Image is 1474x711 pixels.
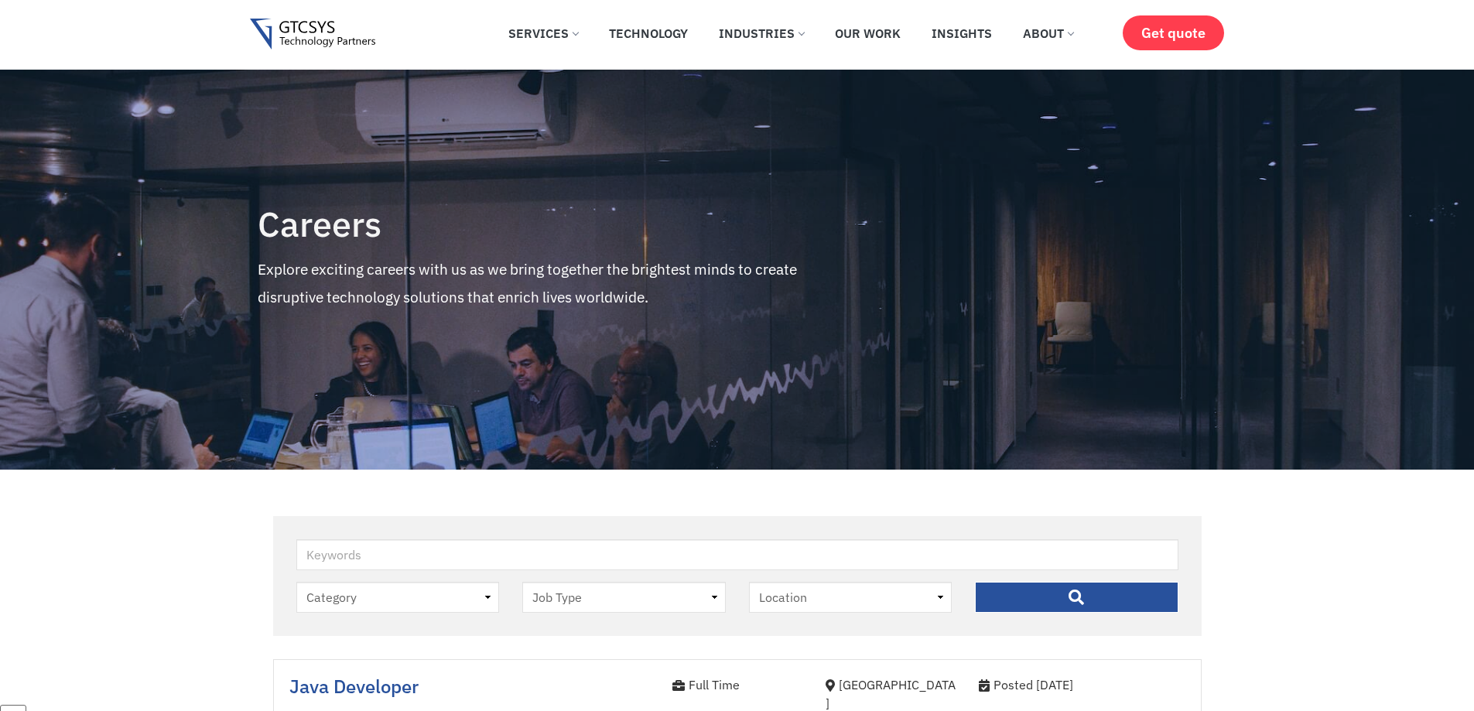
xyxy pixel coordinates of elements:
[1011,16,1085,50] a: About
[597,16,699,50] a: Technology
[823,16,912,50] a: Our Work
[497,16,590,50] a: Services
[979,675,1185,694] div: Posted [DATE]
[975,582,1178,613] input: 
[258,205,852,244] h4: Careers
[672,675,802,694] div: Full Time
[1123,15,1224,50] a: Get quote
[250,19,376,50] img: Gtcsys logo
[920,16,1004,50] a: Insights
[289,674,419,699] a: Java Developer
[296,539,1178,570] input: Keywords
[258,255,852,311] p: Explore exciting careers with us as we bring together the brightest minds to create disruptive te...
[1378,614,1474,688] iframe: chat widget
[1141,25,1206,41] span: Get quote
[707,16,816,50] a: Industries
